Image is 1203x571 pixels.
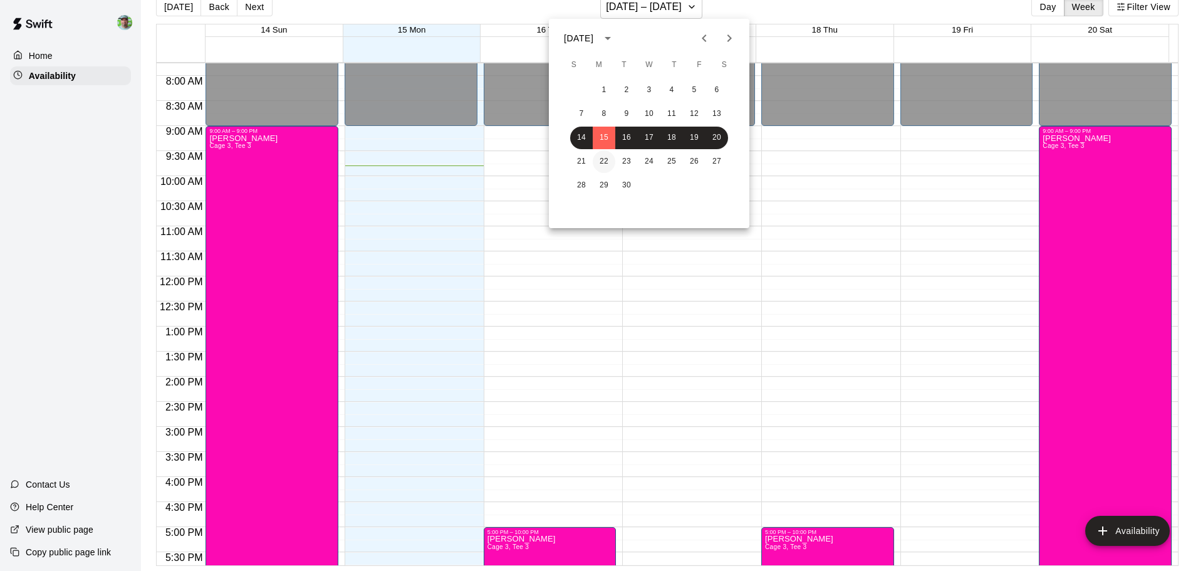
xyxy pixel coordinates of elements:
[663,53,685,78] span: Thursday
[706,150,728,173] button: 27
[717,26,742,51] button: Next month
[593,79,615,102] button: 1
[570,174,593,197] button: 28
[706,103,728,125] button: 13
[615,79,638,102] button: 2
[638,127,660,149] button: 17
[638,150,660,173] button: 24
[713,53,736,78] span: Saturday
[638,53,660,78] span: Wednesday
[683,79,706,102] button: 5
[706,79,728,102] button: 6
[683,103,706,125] button: 12
[613,53,635,78] span: Tuesday
[588,53,610,78] span: Monday
[563,53,585,78] span: Sunday
[683,150,706,173] button: 26
[570,127,593,149] button: 14
[660,150,683,173] button: 25
[660,103,683,125] button: 11
[660,79,683,102] button: 4
[660,127,683,149] button: 18
[638,103,660,125] button: 10
[615,174,638,197] button: 30
[570,103,593,125] button: 7
[593,103,615,125] button: 8
[683,127,706,149] button: 19
[615,103,638,125] button: 9
[615,150,638,173] button: 23
[688,53,711,78] span: Friday
[692,26,717,51] button: Previous month
[706,127,728,149] button: 20
[564,32,593,45] div: [DATE]
[570,150,593,173] button: 21
[597,28,618,49] button: calendar view is open, switch to year view
[615,127,638,149] button: 16
[593,127,615,149] button: 15
[638,79,660,102] button: 3
[593,174,615,197] button: 29
[593,150,615,173] button: 22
